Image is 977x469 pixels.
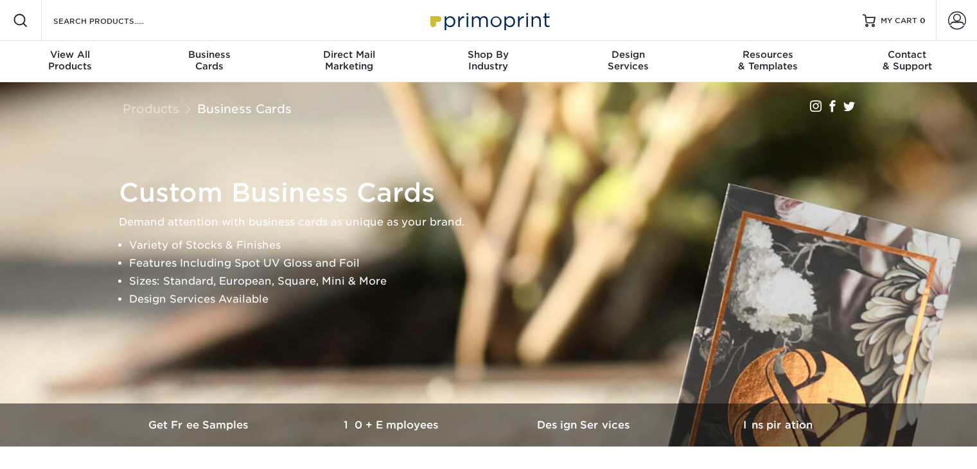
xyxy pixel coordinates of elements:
[698,49,837,60] span: Resources
[279,41,419,82] a: Direct MailMarketing
[838,49,977,72] div: & Support
[129,272,870,290] li: Sizes: Standard, European, Square, Mini & More
[103,403,296,447] a: Get Free Samples
[558,49,698,60] span: Design
[129,290,870,308] li: Design Services Available
[139,49,279,60] span: Business
[279,49,419,60] span: Direct Mail
[52,13,177,28] input: SEARCH PRODUCTS.....
[139,49,279,72] div: Cards
[425,6,553,34] img: Primoprint
[129,236,870,254] li: Variety of Stocks & Finishes
[698,49,837,72] div: & Templates
[920,16,926,25] span: 0
[129,254,870,272] li: Features Including Spot UV Gloss and Foil
[698,41,837,82] a: Resources& Templates
[558,41,698,82] a: DesignServices
[296,419,489,431] h3: 10+ Employees
[419,49,558,60] span: Shop By
[838,49,977,60] span: Contact
[139,41,279,82] a: BusinessCards
[489,403,682,447] a: Design Services
[103,419,296,431] h3: Get Free Samples
[119,177,870,208] h1: Custom Business Cards
[279,49,419,72] div: Marketing
[838,41,977,82] a: Contact& Support
[682,403,874,447] a: Inspiration
[881,15,917,26] span: MY CART
[419,49,558,72] div: Industry
[419,41,558,82] a: Shop ByIndustry
[296,403,489,447] a: 10+ Employees
[489,419,682,431] h3: Design Services
[119,213,870,231] p: Demand attention with business cards as unique as your brand.
[682,419,874,431] h3: Inspiration
[123,102,179,116] a: Products
[558,49,698,72] div: Services
[197,102,292,116] a: Business Cards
